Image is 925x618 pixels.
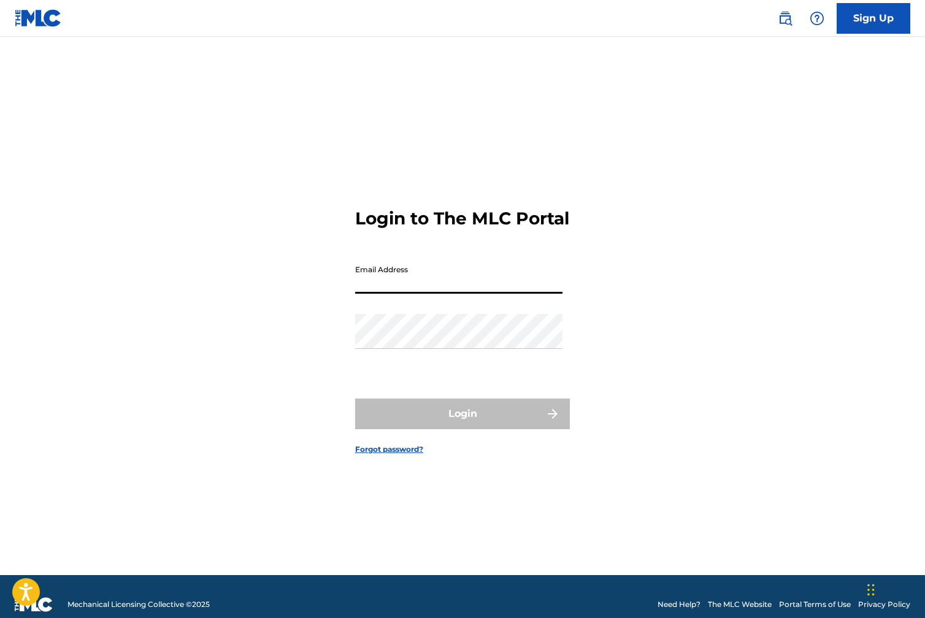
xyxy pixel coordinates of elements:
[355,444,423,455] a: Forgot password?
[858,599,910,610] a: Privacy Policy
[15,597,53,612] img: logo
[779,599,851,610] a: Portal Terms of Use
[867,571,875,608] div: Drag
[67,599,210,610] span: Mechanical Licensing Collective © 2025
[708,599,772,610] a: The MLC Website
[773,6,797,31] a: Public Search
[810,11,824,26] img: help
[778,11,793,26] img: search
[837,3,910,34] a: Sign Up
[658,599,700,610] a: Need Help?
[805,6,829,31] div: Help
[15,9,62,27] img: MLC Logo
[355,208,569,229] h3: Login to The MLC Portal
[864,559,925,618] iframe: Chat Widget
